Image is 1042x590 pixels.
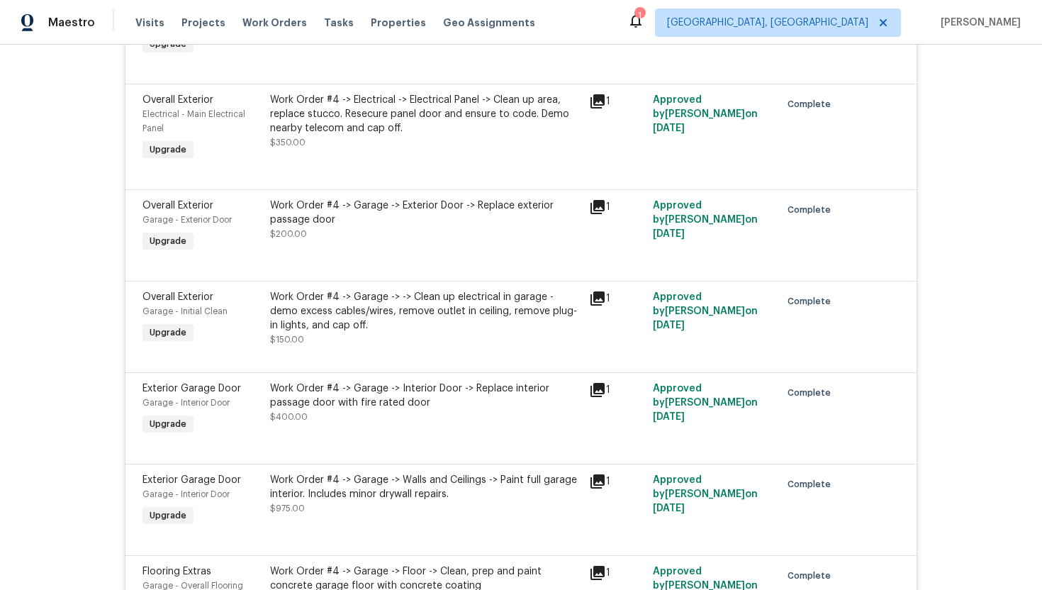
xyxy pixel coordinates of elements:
div: 1 [589,93,644,110]
span: Approved by [PERSON_NAME] on [653,475,758,513]
span: Approved by [PERSON_NAME] on [653,384,758,422]
span: Complete [788,97,836,111]
span: Geo Assignments [443,16,535,30]
span: Projects [181,16,225,30]
span: [PERSON_NAME] [935,16,1021,30]
span: Electrical - Main Electrical Panel [142,110,245,133]
span: Garage - Interior Door [142,399,230,407]
span: Upgrade [144,325,192,340]
div: Work Order #4 -> Garage -> Interior Door -> Replace interior passage door with fire rated door [270,382,581,410]
div: 1 [589,564,644,581]
span: Visits [135,16,164,30]
span: Garage - Overall Flooring [142,581,243,590]
span: Upgrade [144,508,192,523]
span: Flooring Extras [142,567,211,577]
div: Work Order #4 -> Electrical -> Electrical Panel -> Clean up area, replace stucco. Resecure panel ... [270,93,581,135]
div: Work Order #4 -> Garage -> Walls and Ceilings -> Paint full garage interior. Includes minor drywa... [270,473,581,501]
div: 1 [589,382,644,399]
span: [DATE] [653,412,685,422]
span: Upgrade [144,234,192,248]
span: Garage - Exterior Door [142,216,232,224]
span: Complete [788,569,836,583]
div: Work Order #4 -> Garage -> -> Clean up electrical in garage - demo excess cables/wires, remove ou... [270,290,581,333]
span: [DATE] [653,229,685,239]
span: Complete [788,294,836,308]
span: Approved by [PERSON_NAME] on [653,95,758,133]
span: Work Orders [242,16,307,30]
div: 1 [589,473,644,490]
span: Overall Exterior [142,292,213,302]
span: Upgrade [144,417,192,431]
span: Garage - Interior Door [142,490,230,499]
span: Overall Exterior [142,201,213,211]
span: $400.00 [270,413,308,421]
span: Exterior Garage Door [142,384,241,394]
span: $975.00 [270,504,305,513]
span: Properties [371,16,426,30]
span: Garage - Initial Clean [142,307,228,316]
span: Approved by [PERSON_NAME] on [653,201,758,239]
span: $200.00 [270,230,307,238]
span: Maestro [48,16,95,30]
span: [DATE] [653,321,685,330]
span: Complete [788,386,836,400]
span: Complete [788,477,836,491]
div: 1 [589,199,644,216]
span: [DATE] [653,123,685,133]
span: $150.00 [270,335,304,344]
span: [DATE] [653,503,685,513]
span: Upgrade [144,143,192,157]
div: 1 [634,9,644,23]
div: 1 [589,290,644,307]
span: Tasks [324,18,354,28]
span: Overall Exterior [142,95,213,105]
span: Approved by [PERSON_NAME] on [653,292,758,330]
span: Complete [788,203,836,217]
div: Work Order #4 -> Garage -> Exterior Door -> Replace exterior passage door [270,199,581,227]
span: $350.00 [270,138,306,147]
span: [GEOGRAPHIC_DATA], [GEOGRAPHIC_DATA] [667,16,868,30]
span: Exterior Garage Door [142,475,241,485]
